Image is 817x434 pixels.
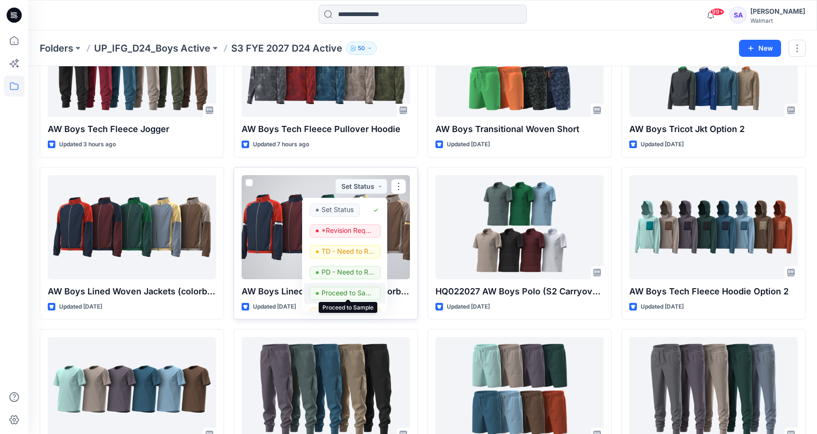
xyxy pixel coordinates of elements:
a: AW Boys Lined Woven Jackets (colorblock) [242,175,410,279]
p: AW Boys Tech Fleece Hoodie Option 2 [629,285,798,298]
p: TD - Need to Review [322,245,374,257]
p: AW Boys Tricot Jkt Option 2 [629,123,798,136]
p: Updated [DATE] [253,302,296,312]
a: UP_IFG_D24_Boys Active [94,42,210,55]
p: AW Boys Tech Fleece Jogger [48,123,216,136]
p: AW Boys Tech Fleece Pullover Hoodie [242,123,410,136]
p: 3D Working Session - Need to Review [322,308,374,320]
span: 99+ [710,8,724,16]
p: Updated [DATE] [641,302,684,312]
p: AW Boys Transitional Woven Short [435,123,604,136]
p: *Revision Requested [322,224,374,237]
a: Folders [40,42,73,55]
p: Proceed to Sample [322,287,374,299]
p: AW Boys Lined Woven Jackets (colorblock) Option 2 [48,285,216,298]
div: SA [730,7,747,24]
p: Updated 7 hours ago [253,140,309,150]
button: 50 [346,42,377,55]
p: PD - Need to Review Cost [322,266,374,278]
a: HQ022027 AW Boys Polo (S2 Carryover) [435,175,604,279]
p: Updated [DATE] [59,302,102,312]
div: Walmart [750,17,805,24]
p: Updated 3 hours ago [59,140,116,150]
a: AW Boys Tech Fleece Hoodie Option 2 [629,175,798,279]
a: AW Boys Lined Woven Jackets (colorblock) Option 2 [48,175,216,279]
div: [PERSON_NAME] [750,6,805,17]
p: 50 [358,43,365,53]
p: S3 FYE 2027 D24 Active [231,42,342,55]
button: New [739,40,781,57]
p: Set Status [322,204,354,216]
p: Updated [DATE] [641,140,684,150]
p: AW Boys Lined Woven Jackets (colorblock) [242,285,410,298]
p: HQ022027 AW Boys Polo (S2 Carryover) [435,285,604,298]
p: Updated [DATE] [447,302,490,312]
p: Updated [DATE] [447,140,490,150]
